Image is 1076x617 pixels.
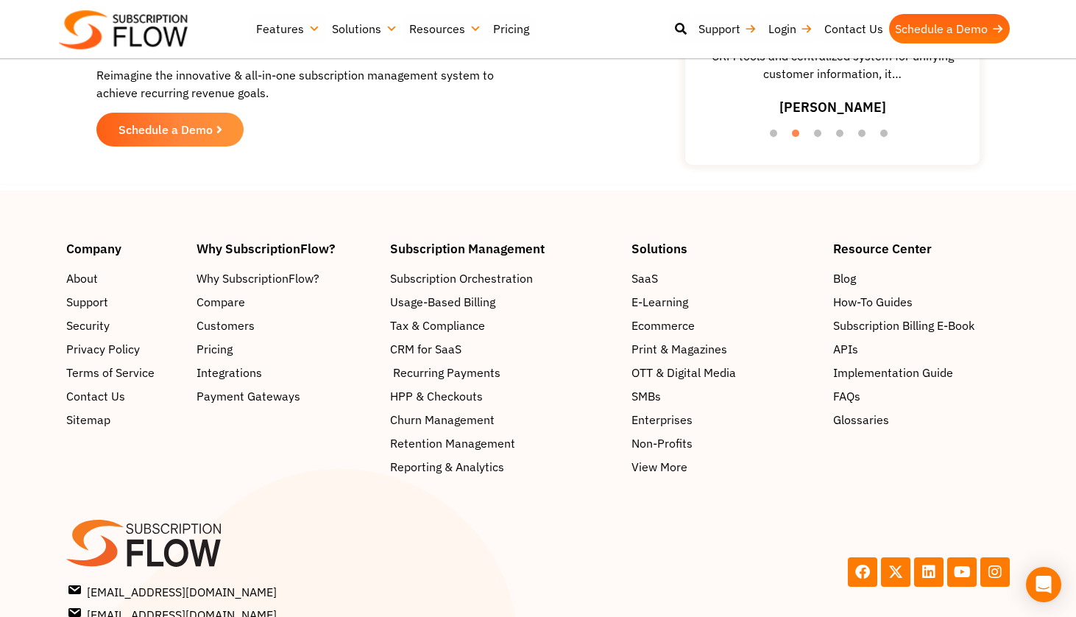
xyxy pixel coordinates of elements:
[1026,567,1061,602] div: Open Intercom Messenger
[390,411,495,429] span: Churn Management
[487,14,535,43] a: Pricing
[390,434,617,452] a: Retention Management
[833,269,856,287] span: Blog
[390,317,485,334] span: Tax & Compliance
[390,458,617,476] a: Reporting & Analytics
[197,387,300,405] span: Payment Gateways
[197,364,376,381] a: Integrations
[69,582,534,601] a: [EMAIL_ADDRESS][DOMAIN_NAME]
[197,364,262,381] span: Integrations
[833,364,1010,381] a: Implementation Guide
[66,411,182,429] a: Sitemap
[390,317,617,334] a: Tax & Compliance
[66,317,182,334] a: Security
[403,14,487,43] a: Resources
[390,387,483,405] span: HPP & Checkouts
[66,293,108,311] span: Support
[66,293,182,311] a: Support
[792,130,807,144] button: 2 of 6
[833,364,953,381] span: Implementation Guide
[96,113,244,147] a: Schedule a Demo
[390,340,617,358] a: CRM for SaaS
[631,434,693,452] span: Non-Profits
[390,269,617,287] a: Subscription Orchestration
[693,14,762,43] a: Support
[833,293,913,311] span: How-To Guides
[779,97,886,117] h3: [PERSON_NAME]
[197,317,376,334] a: Customers
[833,340,1010,358] a: APIs
[390,411,617,429] a: Churn Management
[390,364,617,381] a: Recurring Payments
[833,293,1010,311] a: How-To Guides
[814,130,829,144] button: 3 of 6
[66,340,182,358] a: Privacy Policy
[631,411,693,429] span: Enterprises
[66,242,182,255] h4: Company
[390,242,617,255] h4: Subscription Management
[631,340,818,358] a: Print & Magazines
[631,242,818,255] h4: Solutions
[631,458,687,476] span: View More
[66,317,110,334] span: Security
[833,340,858,358] span: APIs
[197,387,376,405] a: Payment Gateways
[390,269,533,287] span: Subscription Orchestration
[118,124,213,135] span: Schedule a Demo
[393,364,500,381] span: Recurring Payments
[631,364,736,381] span: OTT & Digital Media
[631,387,818,405] a: SMBs
[833,269,1010,287] a: Blog
[836,130,851,144] button: 4 of 6
[390,293,617,311] a: Usage-Based Billing
[631,317,695,334] span: Ecommerce
[631,458,818,476] a: View More
[250,14,326,43] a: Features
[833,411,889,429] span: Glossaries
[770,130,785,144] button: 1 of 6
[631,293,818,311] a: E-Learning
[59,10,188,49] img: Subscriptionflow
[197,269,319,287] span: Why SubscriptionFlow?
[631,269,818,287] a: SaaS
[66,269,182,287] a: About
[833,317,974,334] span: Subscription Billing E-Book
[66,411,110,429] span: Sitemap
[197,293,376,311] a: Compare
[390,458,504,476] span: Reporting & Analytics
[66,340,140,358] span: Privacy Policy
[66,387,125,405] span: Contact Us
[762,14,818,43] a: Login
[96,66,501,102] p: Reimagine the innovative & all-in-one subscription management system to achieve recurring revenue...
[197,242,376,255] h4: Why SubscriptionFlow?
[889,14,1010,43] a: Schedule a Demo
[833,387,1010,405] a: FAQs
[66,364,182,381] a: Terms of Service
[326,14,403,43] a: Solutions
[197,317,255,334] span: Customers
[631,317,818,334] a: Ecommerce
[390,293,495,311] span: Usage-Based Billing
[66,387,182,405] a: Contact Us
[631,340,727,358] span: Print & Magazines
[833,317,1010,334] a: Subscription Billing E-Book
[631,293,688,311] span: E-Learning
[390,340,461,358] span: CRM for SaaS
[631,387,661,405] span: SMBs
[880,130,895,144] button: 6 of 6
[631,411,818,429] a: Enterprises
[66,269,98,287] span: About
[833,411,1010,429] a: Glossaries
[833,242,1010,255] h4: Resource Center
[197,293,245,311] span: Compare
[390,387,617,405] a: HPP & Checkouts
[631,364,818,381] a: OTT & Digital Media
[390,434,515,452] span: Retention Management
[833,387,860,405] span: FAQs
[631,269,658,287] span: SaaS
[66,520,221,567] img: SF-logo
[197,340,233,358] span: Pricing
[818,14,889,43] a: Contact Us
[66,364,155,381] span: Terms of Service
[197,269,376,287] a: Why SubscriptionFlow?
